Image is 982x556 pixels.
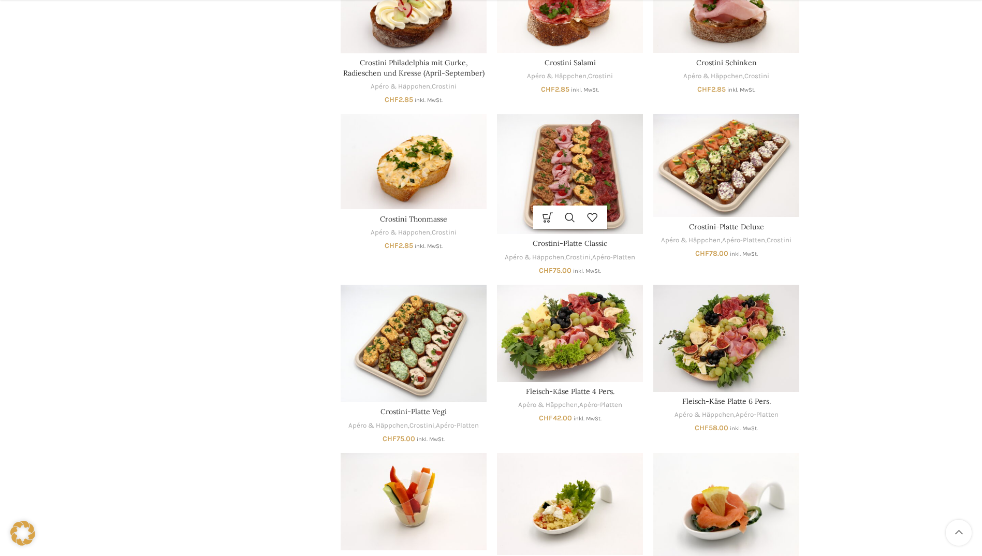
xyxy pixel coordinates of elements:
[539,414,553,422] span: CHF
[526,387,614,396] a: Fleisch-Käse Platte 4 Pers.
[380,407,447,416] a: Crostini-Platte Vegi
[736,410,779,420] a: Apéro-Platten
[348,421,408,431] a: Apéro & Häppchen
[371,82,430,92] a: Apéro & Häppchen
[653,236,799,245] div: , ,
[385,95,399,104] span: CHF
[371,228,430,238] a: Apéro & Häppchen
[722,236,765,245] a: Apéro-Platten
[730,425,758,432] small: inkl. MwSt.
[653,114,799,217] a: Crostini-Platte Deluxe
[417,436,445,443] small: inkl. MwSt.
[497,253,643,262] div: , ,
[653,71,799,81] div: ,
[415,243,443,250] small: inkl. MwSt.
[767,236,792,245] a: Crostini
[573,268,601,274] small: inkl. MwSt.
[385,95,413,104] bdi: 2.85
[385,241,413,250] bdi: 2.85
[497,453,643,555] a: Gourmet-Löffel Couscous-Salat mit Feta-Käse
[695,423,728,432] bdi: 58.00
[689,222,764,231] a: Crostini-Platte Deluxe
[380,214,447,224] a: Crostini Thonmasse
[343,58,485,78] a: Crostini Philadelphia mit Gurke, Radieschen und Kresse (April-September)
[341,453,487,550] a: Gemüse-Dip
[696,58,757,67] a: Crostini Schinken
[537,206,559,229] a: Wähle Optionen für „Crostini-Platte Classic“
[432,82,457,92] a: Crostini
[683,71,743,81] a: Apéro & Häppchen
[588,71,613,81] a: Crostini
[385,241,399,250] span: CHF
[497,400,643,410] div: ,
[383,434,415,443] bdi: 75.00
[539,266,553,275] span: CHF
[497,114,643,234] a: Crostini-Platte Classic
[341,421,487,431] div: , ,
[545,58,596,67] a: Crostini Salami
[579,400,622,410] a: Apéro-Platten
[574,415,602,422] small: inkl. MwSt.
[661,236,721,245] a: Apéro & Häppchen
[341,228,487,238] div: ,
[436,421,479,431] a: Apéro-Platten
[566,253,591,262] a: Crostini
[341,285,487,403] a: Crostini-Platte Vegi
[559,206,581,229] a: Schnellansicht
[539,414,572,422] bdi: 42.00
[497,71,643,81] div: ,
[695,423,709,432] span: CHF
[653,285,799,392] a: Fleisch-Käse Platte 6 Pers.
[497,285,643,382] a: Fleisch-Käse Platte 4 Pers.
[682,397,771,406] a: Fleisch-Käse Platte 6 Pers.
[541,85,555,94] span: CHF
[518,400,578,410] a: Apéro & Häppchen
[946,520,972,546] a: Scroll to top button
[533,239,607,248] a: Crostini-Platte Classic
[539,266,571,275] bdi: 75.00
[383,434,397,443] span: CHF
[727,86,755,93] small: inkl. MwSt.
[541,85,569,94] bdi: 2.85
[505,253,564,262] a: Apéro & Häppchen
[415,97,443,104] small: inkl. MwSt.
[695,249,728,258] bdi: 78.00
[653,410,799,420] div: ,
[571,86,599,93] small: inkl. MwSt.
[432,228,457,238] a: Crostini
[527,71,587,81] a: Apéro & Häppchen
[697,85,726,94] bdi: 2.85
[697,85,711,94] span: CHF
[730,251,758,257] small: inkl. MwSt.
[409,421,434,431] a: Crostini
[341,82,487,92] div: ,
[695,249,709,258] span: CHF
[592,253,635,262] a: Apéro-Platten
[341,114,487,209] a: Crostini Thonmasse
[744,71,769,81] a: Crostini
[675,410,734,420] a: Apéro & Häppchen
